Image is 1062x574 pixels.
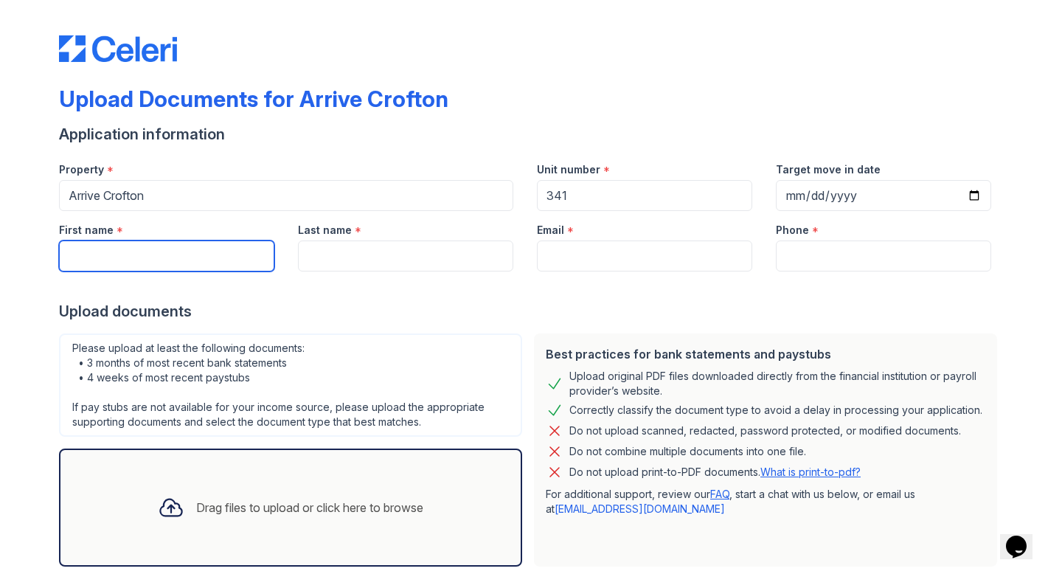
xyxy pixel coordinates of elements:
[59,223,114,238] label: First name
[569,443,806,460] div: Do not combine multiple documents into one file.
[59,35,177,62] img: CE_Logo_Blue-a8612792a0a2168367f1c8372b55b34899dd931a85d93a1a3d3e32e68fde9ad4.png
[569,401,982,419] div: Correctly classify the document type to avoid a delay in processing your application.
[59,301,1003,322] div: Upload documents
[546,345,985,363] div: Best practices for bank statements and paystubs
[710,488,729,500] a: FAQ
[59,333,522,437] div: Please upload at least the following documents: • 3 months of most recent bank statements • 4 wee...
[298,223,352,238] label: Last name
[760,466,861,478] a: What is print-to-pdf?
[537,223,564,238] label: Email
[59,162,104,177] label: Property
[569,369,985,398] div: Upload original PDF files downloaded directly from the financial institution or payroll provider’...
[776,223,809,238] label: Phone
[569,465,861,480] p: Do not upload print-to-PDF documents.
[537,162,600,177] label: Unit number
[776,162,881,177] label: Target move in date
[196,499,423,516] div: Drag files to upload or click here to browse
[555,502,725,515] a: [EMAIL_ADDRESS][DOMAIN_NAME]
[59,124,1003,145] div: Application information
[569,422,961,440] div: Do not upload scanned, redacted, password protected, or modified documents.
[546,487,985,516] p: For additional support, review our , start a chat with us below, or email us at
[1000,515,1047,559] iframe: chat widget
[59,86,448,112] div: Upload Documents for Arrive Crofton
